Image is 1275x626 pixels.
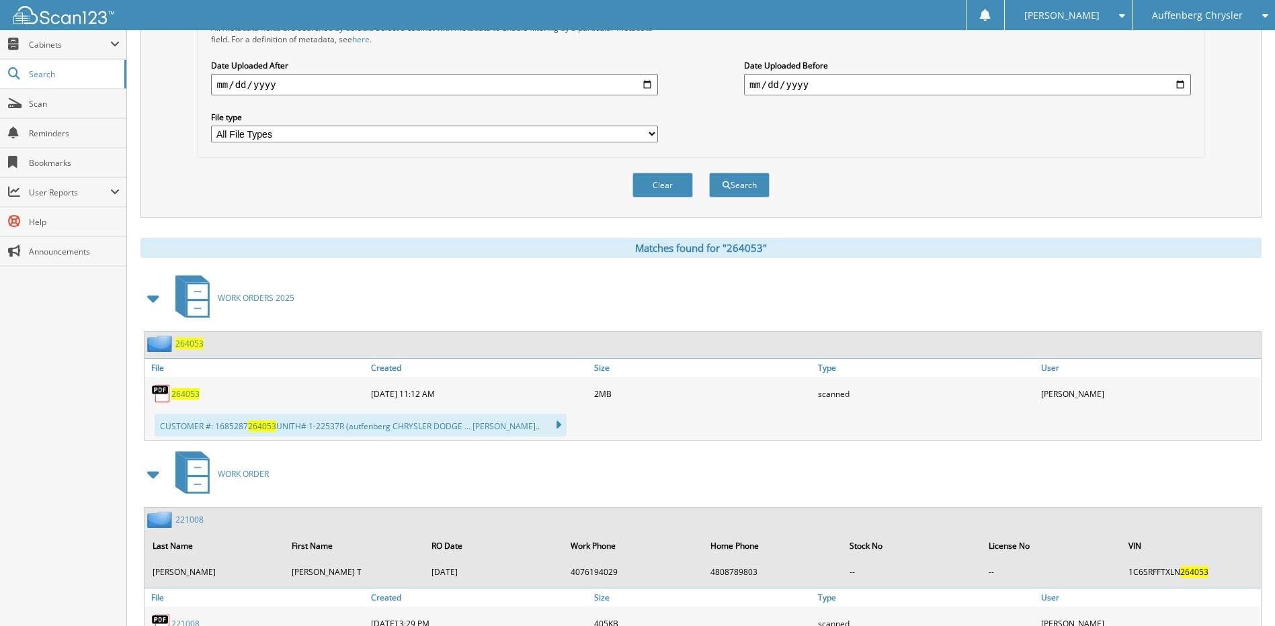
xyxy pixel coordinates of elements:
[211,111,658,123] label: File type
[709,173,770,197] button: Search
[564,561,702,583] td: 4076194029
[425,532,563,560] th: RO Date
[368,588,591,607] a: Created
[155,414,567,437] div: CUSTOMER #: 1685287 UNITH# 1-22537R (autfenberg CHRYSLER DODGE ... [PERSON_NAME]..
[744,60,1191,71] label: Date Uploaded Before
[1038,359,1261,377] a: User
[368,359,591,377] a: Created
[815,588,1038,607] a: Type
[982,532,1120,560] th: License No
[704,561,841,583] td: 4808789803
[843,561,981,583] td: --
[29,69,118,80] span: Search
[1122,532,1260,560] th: VIN
[744,74,1191,95] input: end
[843,532,981,560] th: Stock No
[211,74,658,95] input: start
[145,588,368,607] a: File
[175,338,204,349] a: 264053
[29,157,120,169] span: Bookmarks
[1024,11,1100,19] span: [PERSON_NAME]
[1038,588,1261,607] a: User
[1122,561,1260,583] td: 1C6SRFFTXLN
[13,6,114,24] img: scan123-logo-white.svg
[175,514,204,525] a: 221008
[632,173,693,197] button: Clear
[1208,562,1275,626] iframe: Chat Widget
[211,22,658,45] div: All metadata fields are searched by default. Select a cabinet with metadata to enable filtering b...
[352,34,370,45] a: here
[29,39,110,50] span: Cabinets
[982,561,1120,583] td: --
[591,588,814,607] a: Size
[29,187,110,198] span: User Reports
[591,380,814,407] div: 2MB
[248,420,276,432] span: 264053
[704,532,841,560] th: Home Phone
[218,468,269,480] span: WORK ORDER
[167,271,294,324] a: WORK ORDERS 2025
[146,532,284,560] th: Last Name
[425,561,563,583] td: [DATE]
[591,359,814,377] a: Size
[285,532,423,560] th: First Name
[171,388,200,400] a: 264053
[29,246,120,257] span: Announcements
[1038,380,1261,407] div: [PERSON_NAME]
[167,447,269,500] a: WORK ORDER
[140,238,1262,258] div: Matches found for "264053"
[147,511,175,528] img: folder2.png
[218,292,294,304] span: WORK ORDERS 2025
[815,380,1038,407] div: scanned
[285,561,423,583] td: [PERSON_NAME] T
[368,380,591,407] div: [DATE] 11:12 AM
[1152,11,1243,19] span: Auffenberg Chrysler
[147,335,175,352] img: folder2.png
[564,532,702,560] th: Work Phone
[815,359,1038,377] a: Type
[145,359,368,377] a: File
[151,384,171,404] img: PDF.png
[29,216,120,228] span: Help
[29,98,120,109] span: Scan
[211,60,658,71] label: Date Uploaded After
[29,128,120,139] span: Reminders
[1180,566,1208,578] span: 264053
[146,561,284,583] td: [PERSON_NAME]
